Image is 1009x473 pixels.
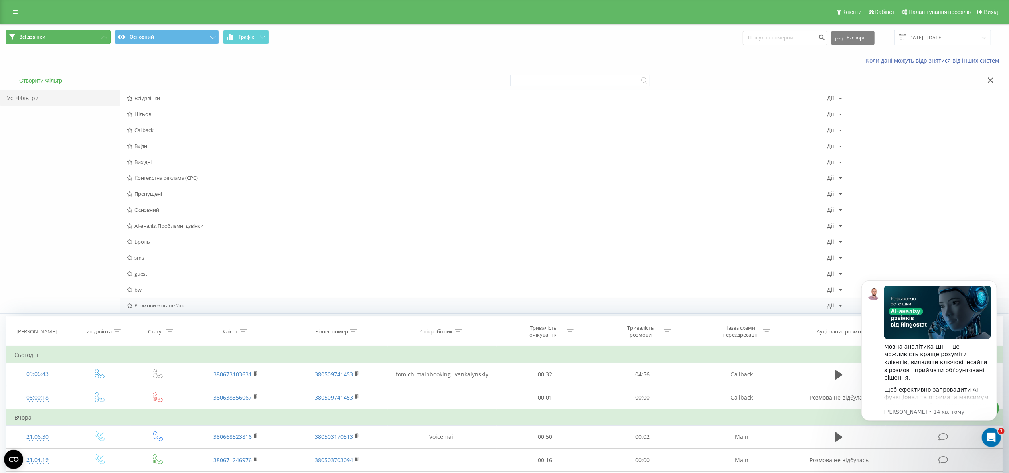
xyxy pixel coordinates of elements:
[213,394,252,401] a: 380638356067
[420,328,453,335] div: Співробітник
[691,449,792,472] td: Main
[0,90,120,106] div: Усі Фільтри
[594,386,691,410] td: 00:00
[719,325,761,338] div: Назва схеми переадресації
[594,425,691,448] td: 00:02
[127,127,827,133] span: Callback
[827,207,834,213] div: Дії
[827,287,834,292] div: Дії
[213,371,252,378] a: 380673103631
[998,428,1005,434] span: 1
[875,9,895,15] span: Кабінет
[315,371,353,378] a: 380509741453
[148,328,164,335] div: Статус
[827,95,834,101] div: Дії
[827,255,834,260] div: Дії
[619,325,662,338] div: Тривалість розмови
[127,111,827,117] span: Цільові
[14,429,61,445] div: 21:06:30
[14,390,61,406] div: 08:00:18
[827,271,834,276] div: Дії
[127,207,827,213] span: Основний
[984,9,998,15] span: Вихід
[388,425,497,448] td: Voicemail
[127,159,827,165] span: Вихідні
[315,328,348,335] div: Бізнес номер
[522,325,565,338] div: Тривалість очікування
[213,433,252,440] a: 380668523816
[691,363,792,386] td: Callback
[127,143,827,149] span: Вхідні
[827,223,834,229] div: Дії
[810,456,869,464] span: Розмова не відбулась
[213,456,252,464] a: 380671246976
[497,363,594,386] td: 00:32
[497,425,594,448] td: 00:50
[19,34,45,40] span: Всі дзвінки
[827,303,834,308] div: Дії
[223,30,269,44] button: Графік
[810,394,869,401] span: Розмова не відбулась
[6,30,111,44] button: Всі дзвінки
[827,143,834,149] div: Дії
[827,175,834,181] div: Дії
[127,271,827,276] span: guest
[827,127,834,133] div: Дії
[817,328,867,335] div: Аудіозапис розмови
[743,31,827,45] input: Пошук за номером
[594,449,691,472] td: 00:00
[691,386,792,410] td: Callback
[866,57,1003,64] a: Коли дані можуть відрізнятися вiд інших систем
[6,347,1003,363] td: Сьогодні
[16,328,57,335] div: [PERSON_NAME]
[827,191,834,197] div: Дії
[827,111,834,117] div: Дії
[497,449,594,472] td: 00:16
[12,77,65,84] button: + Створити Фільтр
[827,239,834,244] div: Дії
[827,159,834,165] div: Дії
[127,175,827,181] span: Контекстна реклама (CPC)
[14,452,61,468] div: 21:04:19
[127,255,827,260] span: sms
[127,223,827,229] span: AI-аналіз. Проблемні дзвінки
[127,95,827,101] span: Всі дзвінки
[497,386,594,410] td: 00:01
[315,433,353,440] a: 380503170513
[223,328,238,335] div: Клієнт
[831,31,875,45] button: Експорт
[842,9,862,15] span: Клієнти
[127,191,827,197] span: Пропущені
[127,287,827,292] span: bw
[83,328,112,335] div: Тип дзвінка
[6,410,1003,426] td: Вчора
[239,34,254,40] span: Графік
[315,456,353,464] a: 380503703094
[315,394,353,401] a: 380509741453
[4,450,23,469] button: Open CMP widget
[594,363,691,386] td: 04:56
[14,367,61,382] div: 09:06:43
[115,30,219,44] button: Основний
[691,425,792,448] td: Main
[388,363,497,386] td: fomich-mainbooking_ivankalynskiy
[985,77,997,85] button: Закрити
[127,303,827,308] span: Розмови більше 2хв
[982,428,1001,447] iframe: Intercom live chat
[849,268,1009,451] iframe: Intercom notifications повідомлення
[127,239,827,244] span: Бронь
[908,9,971,15] span: Налаштування профілю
